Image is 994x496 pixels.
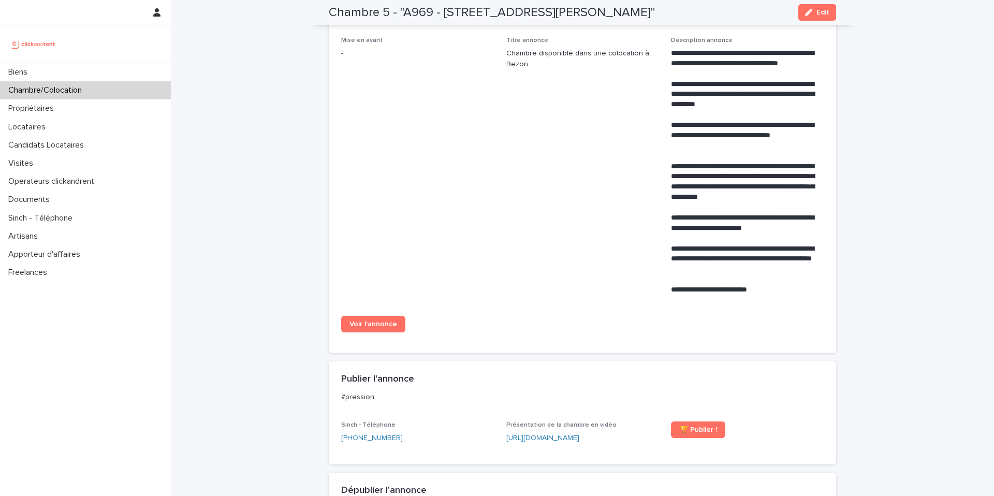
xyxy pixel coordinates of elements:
[4,140,92,150] p: Candidats Locataires
[671,421,725,438] a: 🏆 Publier !
[506,37,548,43] span: Titre annonce
[341,422,396,428] span: Sinch - Téléphone
[341,48,494,59] p: -
[341,434,403,442] ringoverc2c-84e06f14122c: Call with Ringover
[329,5,655,20] h2: Chambre 5 - "A969 - [STREET_ADDRESS][PERSON_NAME]"
[4,122,54,132] p: Locataires
[4,195,58,205] p: Documents
[4,67,36,77] p: Biens
[506,422,617,428] span: Présentation de la chambre en vidéo
[341,316,405,332] a: Voir l'annonce
[4,231,46,241] p: Artisans
[341,433,403,444] a: [PHONE_NUMBER]
[349,320,397,328] span: Voir l'annonce
[798,4,836,21] button: Edit
[341,37,383,43] span: Mise en avant
[816,9,829,16] span: Edit
[341,434,403,442] ringoverc2c-number-84e06f14122c: [PHONE_NUMBER]
[4,177,103,186] p: Operateurs clickandrent
[341,374,414,385] h2: Publier l'annonce
[8,34,59,54] img: UCB0brd3T0yccxBKYDjQ
[4,85,90,95] p: Chambre/Colocation
[4,250,89,259] p: Apporteur d'affaires
[506,48,659,70] p: Chambre disponible dans une colocation à Bezon
[671,37,733,43] span: Description annonce
[4,104,62,113] p: Propriétaires
[4,268,55,278] p: Freelances
[4,158,41,168] p: Visites
[506,434,579,442] a: [URL][DOMAIN_NAME]
[679,426,717,433] span: 🏆 Publier !
[4,213,81,223] p: Sinch - Téléphone
[341,392,820,402] p: #pression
